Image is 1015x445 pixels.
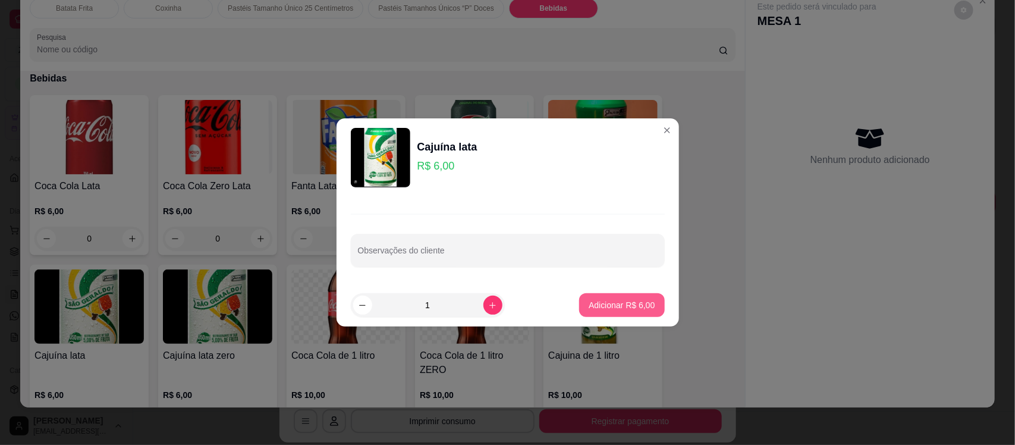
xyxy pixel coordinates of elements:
[483,296,502,315] button: increase-product-quantity
[417,158,477,174] p: R$ 6,00
[417,139,477,155] div: Cajuína lata
[658,121,677,140] button: Close
[589,299,655,311] p: Adicionar R$ 6,00
[579,293,664,317] button: Adicionar R$ 6,00
[358,249,658,261] input: Observações do cliente
[351,128,410,187] img: product-image
[353,296,372,315] button: decrease-product-quantity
